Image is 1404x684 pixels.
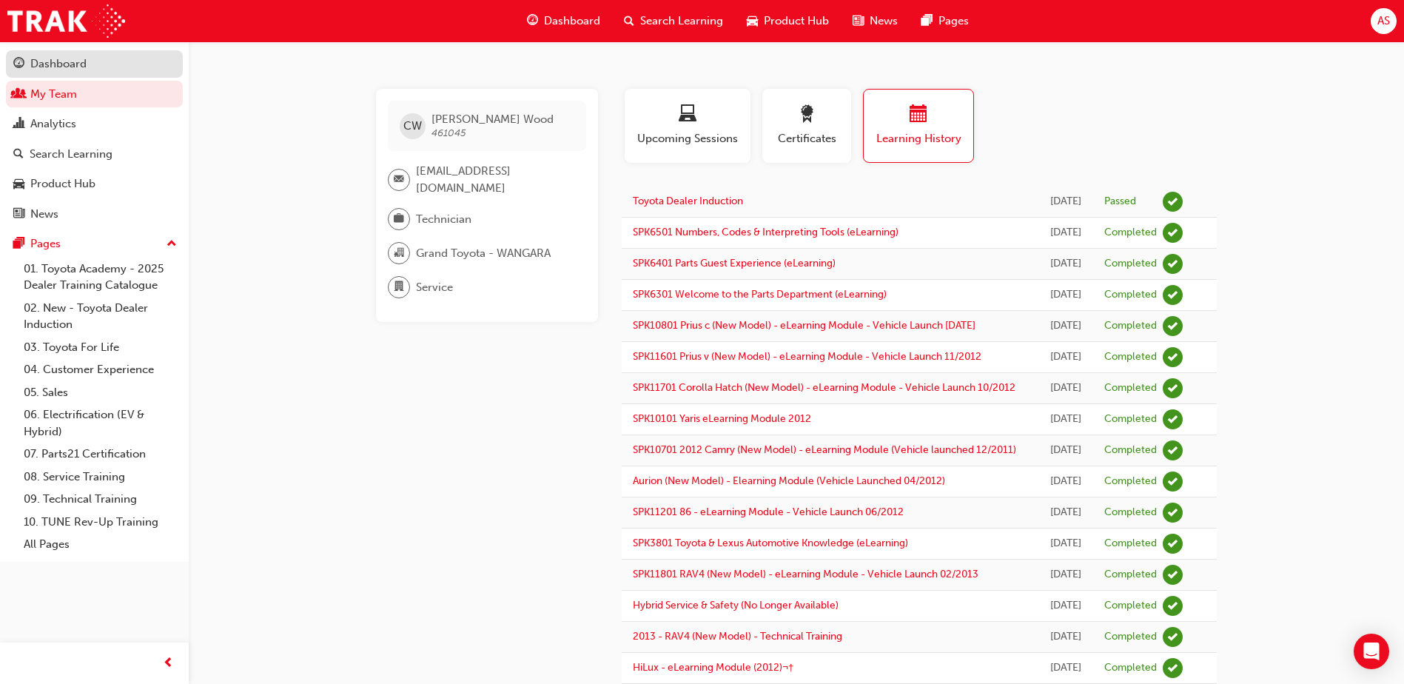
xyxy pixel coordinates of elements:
a: 04. Customer Experience [18,358,183,381]
a: SPK10101 Yaris eLearning Module 2012 [633,412,811,425]
span: email-icon [394,170,404,190]
div: Thu Oct 17 2013 22:00:00 GMT+0800 (Australian Western Standard Time) [1049,473,1082,490]
div: Wed Oct 16 2013 22:00:00 GMT+0800 (Australian Western Standard Time) [1049,535,1082,552]
a: 2013 - RAV4 (New Model) - Technical Training [633,630,842,643]
span: learningRecordVerb_COMPLETE-icon [1163,534,1183,554]
div: Completed [1104,506,1157,520]
div: Mon Nov 25 2013 22:00:00 GMT+0800 (Australian Western Standard Time) [1049,318,1082,335]
a: 10. TUNE Rev-Up Training [18,511,183,534]
div: Completed [1104,288,1157,302]
span: learningRecordVerb_COMPLETE-icon [1163,596,1183,616]
a: My Team [6,81,183,108]
button: Learning History [863,89,974,163]
a: pages-iconPages [910,6,981,36]
a: Dashboard [6,50,183,78]
div: Completed [1104,537,1157,551]
span: up-icon [167,235,177,254]
span: Upcoming Sessions [636,130,739,147]
a: Hybrid Service & Safety (No Longer Available) [633,599,839,611]
span: learningRecordVerb_COMPLETE-icon [1163,409,1183,429]
span: Learning History [875,130,962,147]
a: All Pages [18,533,183,556]
button: AS [1371,8,1397,34]
div: Analytics [30,115,76,133]
a: 03. Toyota For Life [18,336,183,359]
span: learningRecordVerb_COMPLETE-icon [1163,565,1183,585]
span: [PERSON_NAME] Wood [431,113,554,126]
span: [EMAIL_ADDRESS][DOMAIN_NAME] [416,163,574,196]
a: 08. Service Training [18,466,183,489]
a: SPK10701 2012 Camry (New Model) - eLearning Module (Vehicle launched 12/2011) [633,443,1016,456]
span: news-icon [13,208,24,221]
img: Trak [7,4,125,38]
span: learningRecordVerb_COMPLETE-icon [1163,658,1183,678]
span: award-icon [798,105,816,125]
button: DashboardMy TeamAnalyticsSearch LearningProduct HubNews [6,47,183,230]
a: 07. Parts21 Certification [18,443,183,466]
div: Product Hub [30,175,95,192]
span: guage-icon [13,58,24,71]
a: news-iconNews [841,6,910,36]
div: Completed [1104,630,1157,644]
a: 02. New - Toyota Dealer Induction [18,297,183,336]
span: chart-icon [13,118,24,131]
div: Tue Jan 07 2014 22:00:00 GMT+0800 (Australian Western Standard Time) [1049,286,1082,304]
div: Completed [1104,568,1157,582]
span: people-icon [13,88,24,101]
a: SPK11701 Corolla Hatch (New Model) - eLearning Module - Vehicle Launch 10/2012 [633,381,1015,394]
a: Search Learning [6,141,183,168]
div: Tue Nov 05 2013 22:00:00 GMT+0800 (Australian Western Standard Time) [1049,380,1082,397]
button: Upcoming Sessions [625,89,750,163]
span: learningRecordVerb_COMPLETE-icon [1163,285,1183,305]
a: guage-iconDashboard [515,6,612,36]
span: AS [1377,13,1390,30]
div: Completed [1104,412,1157,426]
div: Completed [1104,381,1157,395]
span: department-icon [394,278,404,297]
a: SPK6301 Welcome to the Parts Department (eLearning) [633,288,887,301]
a: 09. Technical Training [18,488,183,511]
div: Completed [1104,599,1157,613]
span: learningRecordVerb_PASS-icon [1163,192,1183,212]
div: Completed [1104,661,1157,675]
span: search-icon [13,148,24,161]
div: Tue Oct 29 2013 22:00:00 GMT+0800 (Australian Western Standard Time) [1049,442,1082,459]
span: calendar-icon [910,105,927,125]
div: Tue Mar 04 2014 22:00:00 GMT+0800 (Australian Western Standard Time) [1049,224,1082,241]
span: news-icon [853,12,864,30]
span: Search Learning [640,13,723,30]
span: Dashboard [544,13,600,30]
div: News [30,206,58,223]
a: 06. Electrification (EV & Hybrid) [18,403,183,443]
div: Completed [1104,257,1157,271]
div: Completed [1104,475,1157,489]
div: Search Learning [30,146,112,163]
span: learningRecordVerb_COMPLETE-icon [1163,378,1183,398]
div: Completed [1104,226,1157,240]
div: Sun May 19 2013 22:00:00 GMT+0800 (Australian Western Standard Time) [1049,628,1082,646]
div: Tue Oct 15 2013 22:00:00 GMT+0800 (Australian Western Standard Time) [1049,566,1082,583]
a: Aurion (New Model) - Elearning Module (Vehicle Launched 04/2012) [633,475,945,487]
span: Certificates [773,130,840,147]
span: learningRecordVerb_COMPLETE-icon [1163,627,1183,647]
span: briefcase-icon [394,209,404,229]
a: HiLux - eLearning Module (2012)¬† [633,661,794,674]
div: Completed [1104,443,1157,457]
a: SPK11801 RAV4 (New Model) - eLearning Module - Vehicle Launch 02/2013 [633,568,978,580]
div: Tue Mar 04 2014 22:00:00 GMT+0800 (Australian Western Standard Time) [1049,255,1082,272]
div: Mon Nov 18 2013 22:00:00 GMT+0800 (Australian Western Standard Time) [1049,349,1082,366]
span: News [870,13,898,30]
a: SPK6401 Parts Guest Experience (eLearning) [633,257,836,269]
span: CW [403,118,422,135]
div: Thu Sep 11 2025 10:11:20 GMT+0800 (Australian Western Standard Time) [1049,193,1082,210]
span: car-icon [13,178,24,191]
a: 05. Sales [18,381,183,404]
span: Product Hub [764,13,829,30]
span: pages-icon [13,238,24,251]
span: learningRecordVerb_COMPLETE-icon [1163,440,1183,460]
span: learningRecordVerb_COMPLETE-icon [1163,472,1183,492]
div: Completed [1104,350,1157,364]
span: Pages [938,13,969,30]
div: Passed [1104,195,1136,209]
button: Pages [6,230,183,258]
